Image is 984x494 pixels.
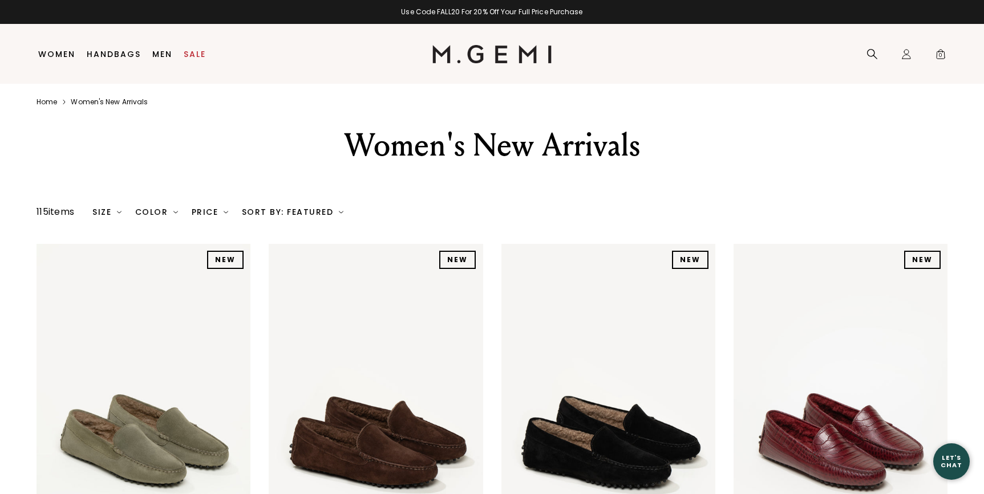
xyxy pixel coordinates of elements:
[135,207,178,217] div: Color
[294,125,690,166] div: Women's New Arrivals
[173,210,178,214] img: chevron-down.svg
[71,97,148,107] a: Women's new arrivals
[935,51,946,62] span: 0
[152,50,172,59] a: Men
[87,50,141,59] a: Handbags
[192,207,228,217] div: Price
[339,210,343,214] img: chevron-down.svg
[904,251,941,269] div: NEW
[184,50,206,59] a: Sale
[432,45,552,63] img: M.Gemi
[207,251,244,269] div: NEW
[224,210,228,214] img: chevron-down.svg
[117,210,122,214] img: chevron-down.svg
[933,454,970,468] div: Let's Chat
[672,251,708,269] div: NEW
[439,251,476,269] div: NEW
[92,207,122,217] div: Size
[242,207,343,217] div: Sort By: Featured
[37,205,74,219] div: 115 items
[37,97,57,107] a: Home
[38,50,75,59] a: Women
